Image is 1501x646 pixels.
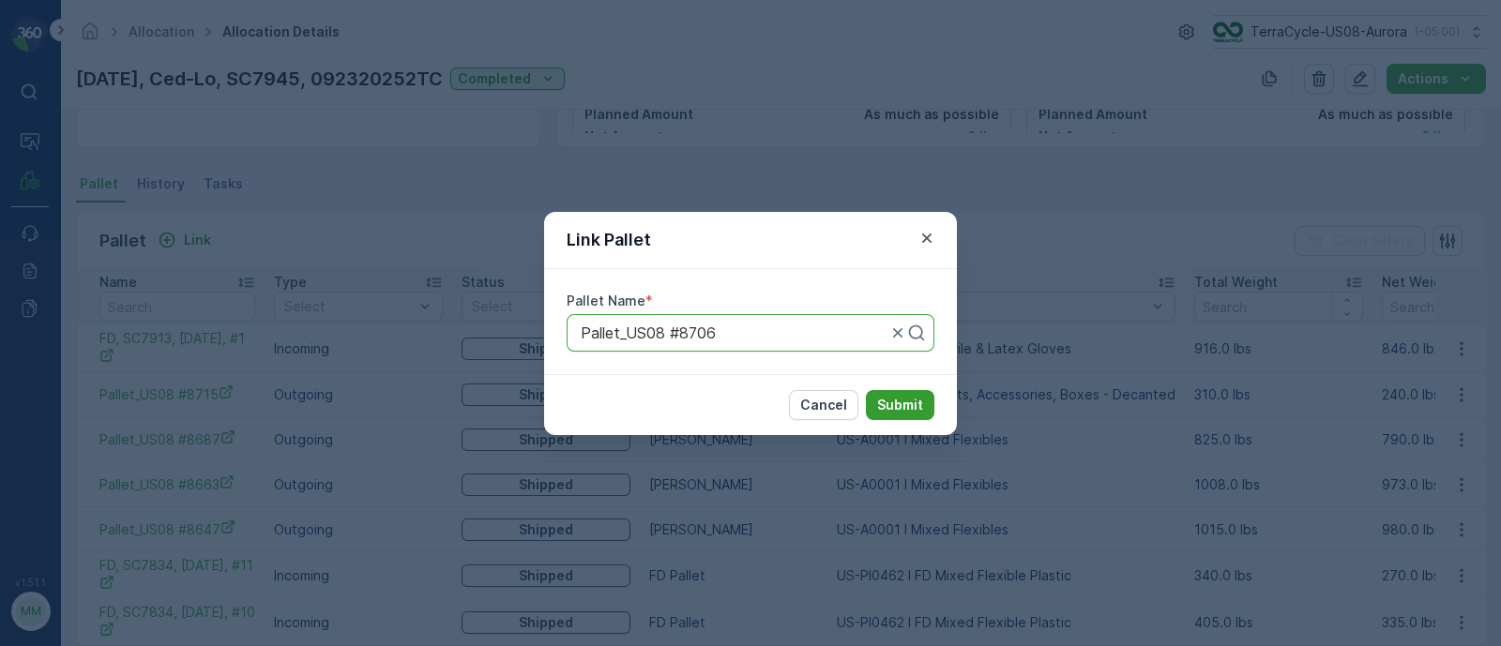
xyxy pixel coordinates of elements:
[789,390,858,420] button: Cancel
[567,293,645,308] label: Pallet Name
[567,227,651,253] p: Link Pallet
[800,396,847,414] p: Cancel
[877,396,923,414] p: Submit
[866,390,934,420] button: Submit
